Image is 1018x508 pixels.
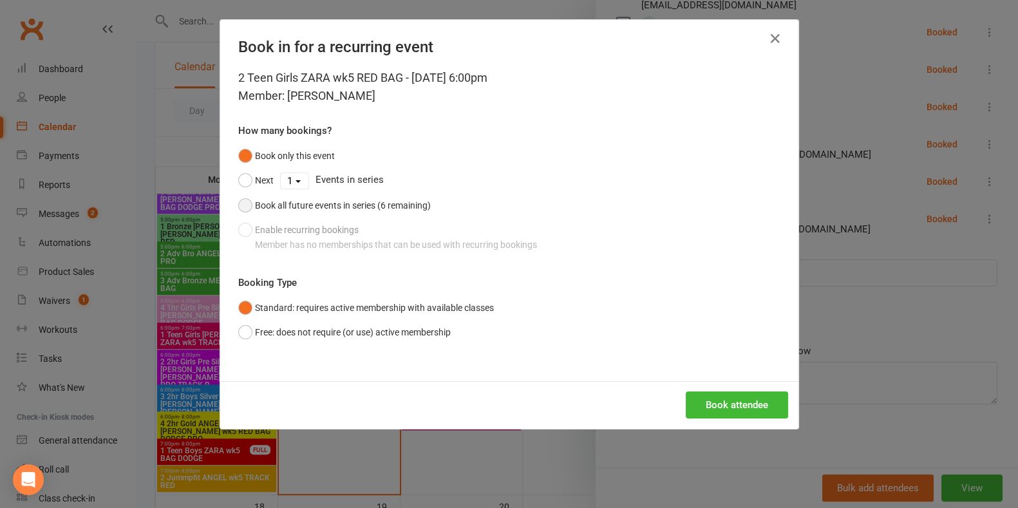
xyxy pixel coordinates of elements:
button: Book only this event [238,144,335,168]
button: Close [765,28,786,49]
button: Free: does not require (or use) active membership [238,320,451,344]
div: Book all future events in series (6 remaining) [255,198,431,212]
label: Booking Type [238,275,297,290]
h4: Book in for a recurring event [238,38,780,56]
div: Events in series [238,168,780,193]
button: Book attendee [686,391,788,419]
div: 2 Teen Girls ZARA wk5 RED BAG - [DATE] 6:00pm Member: [PERSON_NAME] [238,69,780,105]
button: Standard: requires active membership with available classes [238,296,494,320]
button: Book all future events in series (6 remaining) [238,193,431,218]
div: Open Intercom Messenger [13,464,44,495]
label: How many bookings? [238,123,332,138]
button: Next [238,168,274,193]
